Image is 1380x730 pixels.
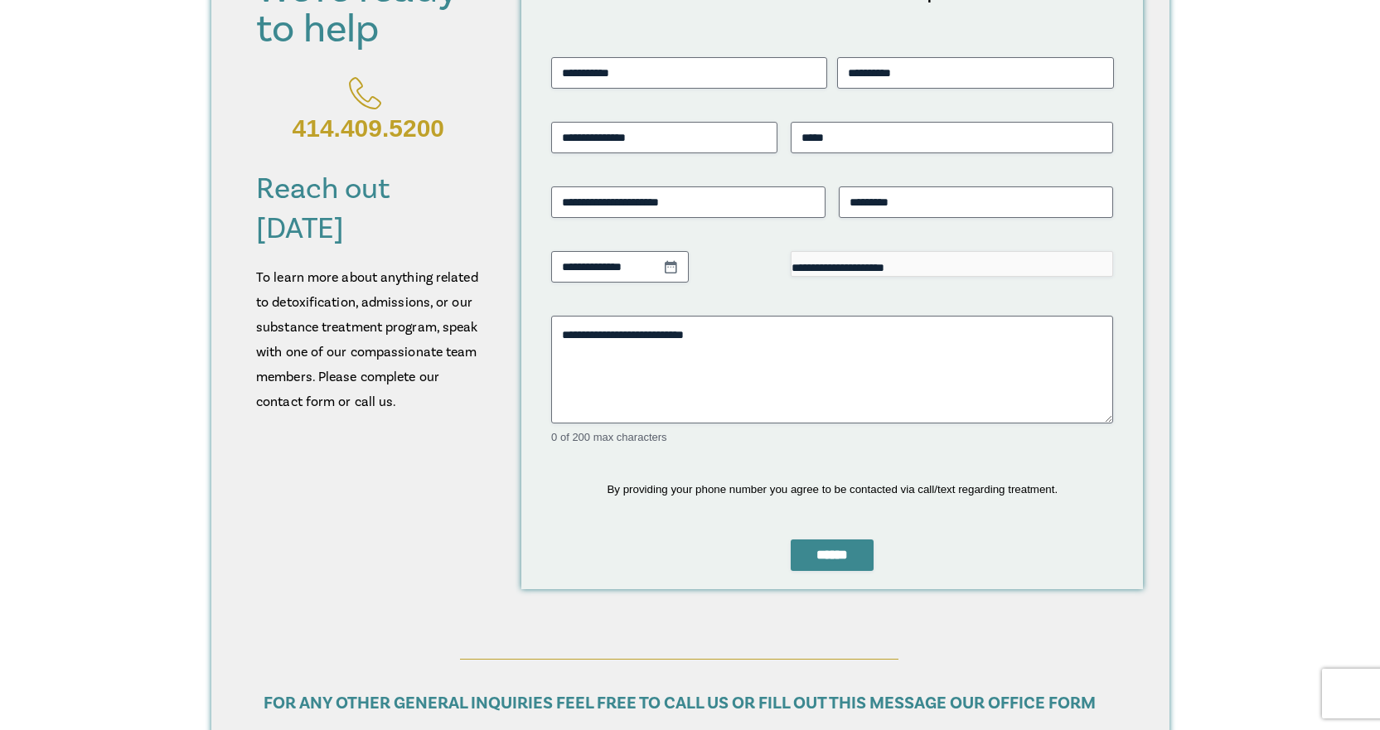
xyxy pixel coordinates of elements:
[256,265,480,414] h3: To learn more about anything related to detoxification, admissions, or our substance treatment pr...
[607,483,1058,496] span: By providing your phone number you agree to be contacted via call/text regarding treatment.
[551,430,1113,446] div: 0 of 200 max characters
[256,170,390,248] span: Reach out [DATE]
[293,114,445,142] span: 414.409.5200
[264,692,1096,714] span: FOR ANY OTHER GENERAL INQUIRIES FEEL FREE TO CALL US OR FILL OUT THIS MESSAGE OUR OFFICE FORM
[256,66,480,152] a: 414.409.5200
